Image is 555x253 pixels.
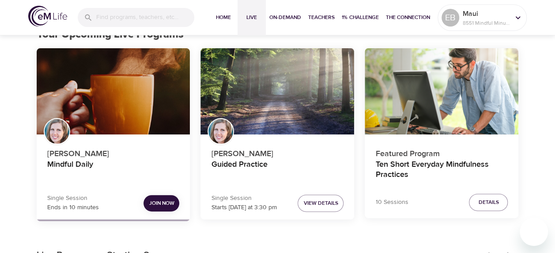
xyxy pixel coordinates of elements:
[213,13,234,22] span: Home
[211,160,344,181] h4: Guided Practice
[211,203,276,212] p: Starts [DATE] at 3:30 pm
[143,195,179,211] button: Join Now
[463,8,510,19] p: Maui
[469,194,508,211] button: Details
[211,194,276,203] p: Single Session
[308,13,335,22] span: Teachers
[342,13,379,22] span: 1% Challenge
[365,48,518,135] button: Ten Short Everyday Mindfulness Practices
[386,13,430,22] span: The Connection
[375,198,408,207] p: 10 Sessions
[463,19,510,27] p: 8551 Mindful Minutes
[47,144,180,160] p: [PERSON_NAME]
[149,199,174,208] span: Join Now
[47,160,180,181] h4: Mindful Daily
[478,198,498,207] span: Details
[442,9,459,27] div: EB
[200,48,354,135] button: Guided Practice
[241,13,262,22] span: Live
[269,13,301,22] span: On-Demand
[298,195,344,212] button: View Details
[520,218,548,246] iframe: Button to launch messaging window
[47,203,99,212] p: Ends in 10 minutes
[303,199,338,208] span: View Details
[28,6,67,27] img: logo
[96,8,194,27] input: Find programs, teachers, etc...
[47,194,99,203] p: Single Session
[375,160,508,181] h4: Ten Short Everyday Mindfulness Practices
[211,144,344,160] p: [PERSON_NAME]
[37,48,190,135] button: Mindful Daily
[375,144,508,160] p: Featured Program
